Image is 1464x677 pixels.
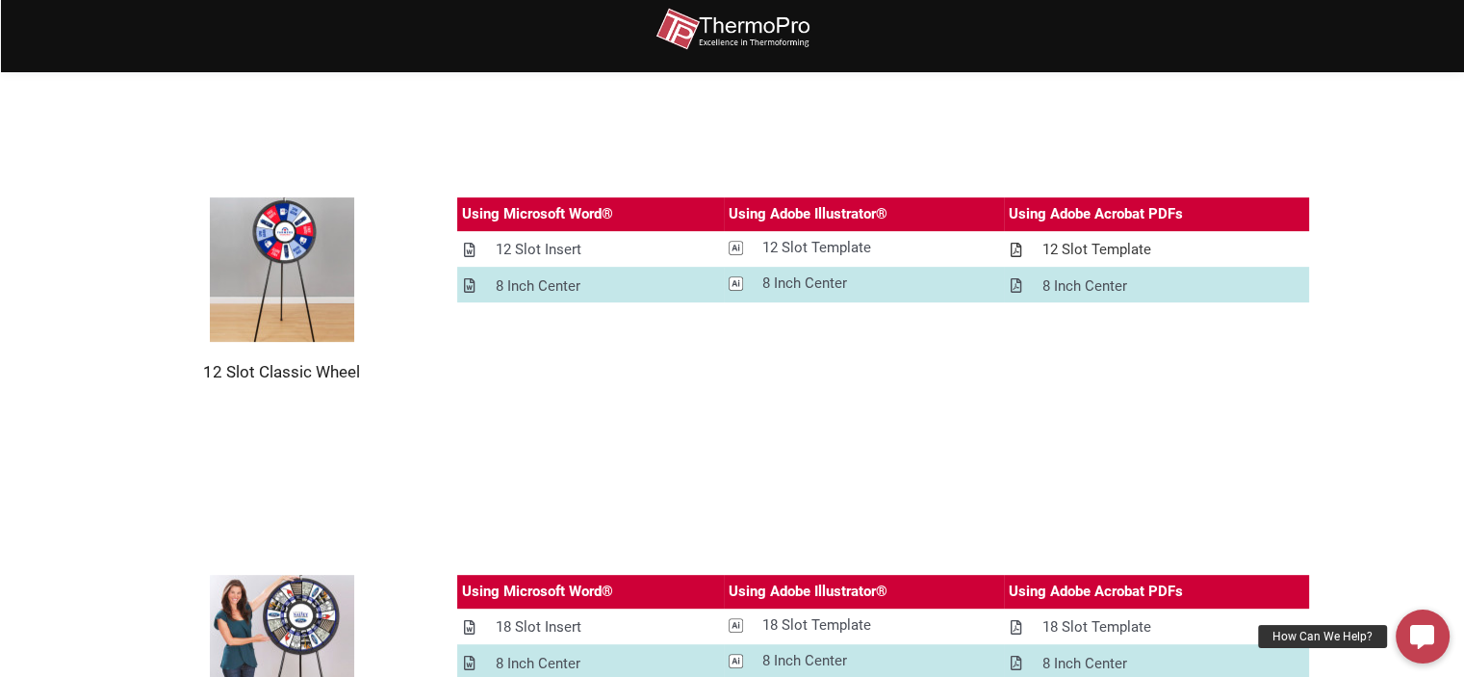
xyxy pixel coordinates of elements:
div: Using Adobe Acrobat PDFs [1009,202,1183,226]
div: 18 Slot Template [1042,615,1151,639]
a: 18 Slot Template [1004,611,1309,644]
div: Using Adobe Acrobat PDFs [1009,580,1183,604]
div: Using Adobe Illustrator® [729,202,887,226]
div: 12 Slot Template [1042,238,1151,262]
div: 8 Inch Center [1042,652,1127,676]
a: 18 Slot Insert [457,611,724,644]
div: How Can We Help? [1258,625,1387,648]
div: 12 Slot Template [762,236,871,260]
a: 12 Slot Template [1004,233,1309,267]
div: 12 Slot Insert [496,238,581,262]
a: How Can We Help? [1396,610,1450,664]
div: 8 Inch Center [496,652,580,676]
img: thermopro-logo-non-iso [655,8,809,51]
a: 18 Slot Template [724,609,1004,642]
a: 12 Slot Insert [457,233,724,267]
div: 18 Slot Insert [496,615,581,639]
div: 8 Inch Center [762,649,847,673]
h2: 12 Slot Classic Wheel [155,361,409,382]
div: 18 Slot Template [762,613,871,638]
div: Using Microsoft Word® [462,202,613,226]
a: 8 Inch Center [457,270,724,303]
div: 8 Inch Center [762,272,847,296]
a: 8 Inch Center [1004,270,1309,303]
div: Using Adobe Illustrator® [729,580,887,604]
a: 8 Inch Center [724,267,1004,300]
a: 12 Slot Template [724,231,1004,265]
div: 8 Inch Center [1042,274,1127,299]
div: 8 Inch Center [496,274,580,299]
div: Using Microsoft Word® [462,580,613,604]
